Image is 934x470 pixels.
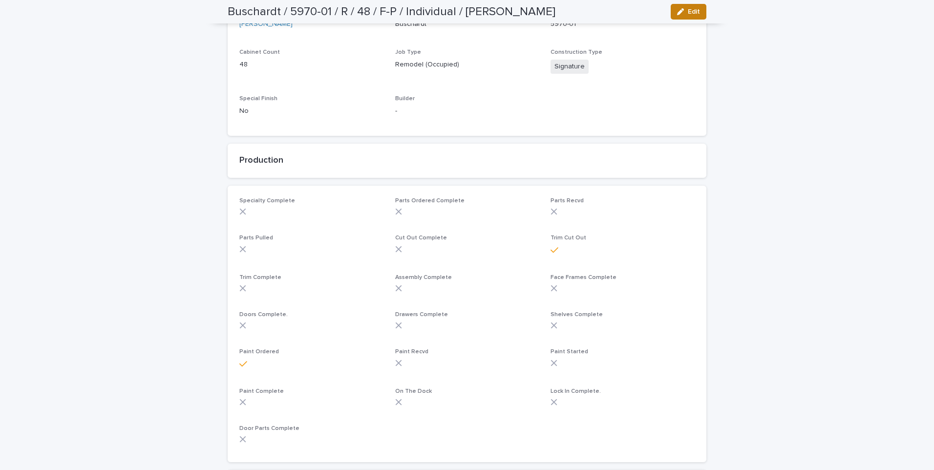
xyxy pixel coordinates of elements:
p: Buschardt [395,19,539,29]
span: Parts Recvd [551,198,584,204]
span: Assembly Complete [395,275,452,280]
span: Paint Ordered [239,349,279,355]
p: 48 [239,60,383,70]
span: Cabinet Count [239,49,280,55]
p: 5970-01 [551,19,695,29]
span: Parts Pulled [239,235,273,241]
span: Trim Cut Out [551,235,586,241]
h2: Production [239,155,695,166]
span: Door Parts Complete [239,426,299,431]
span: Special Finish [239,96,277,102]
span: On The Dock [395,388,432,394]
span: Face Frames Complete [551,275,616,280]
span: Signature [551,60,589,74]
p: - [395,106,539,116]
span: Doors Complete. [239,312,288,318]
span: Builder [395,96,415,102]
button: Edit [671,4,706,20]
span: Parts Ordered Complete [395,198,465,204]
span: Construction Type [551,49,602,55]
span: Paint Started [551,349,588,355]
span: Shelves Complete [551,312,603,318]
span: Lock In Complete. [551,388,601,394]
span: Edit [688,8,700,15]
span: Job Type [395,49,421,55]
p: Remodel (Occupied) [395,60,539,70]
span: Cut Out Complete [395,235,447,241]
span: Paint Recvd [395,349,428,355]
a: [PERSON_NAME] [239,19,293,29]
span: Drawers Complete [395,312,448,318]
span: Specialty Complete [239,198,295,204]
span: Paint Complete [239,388,284,394]
h2: Buschardt / 5970-01 / R / 48 / F-P / Individual / [PERSON_NAME] [228,5,555,19]
span: Trim Complete [239,275,281,280]
p: No [239,106,383,116]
